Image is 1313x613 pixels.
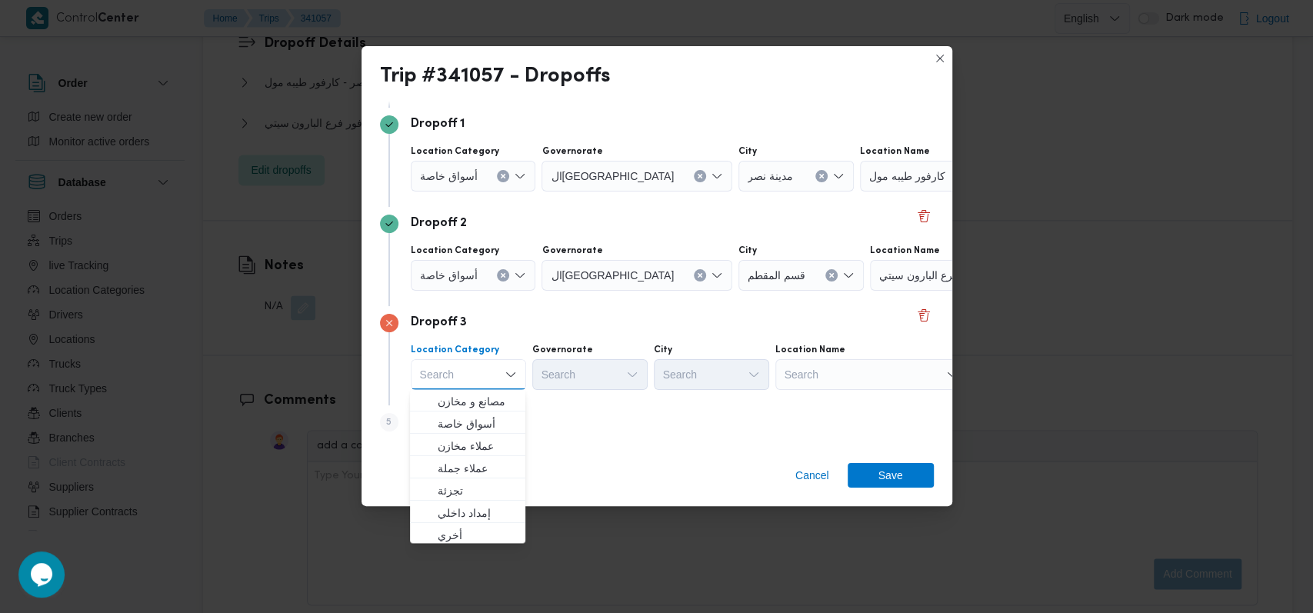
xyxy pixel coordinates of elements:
button: إمداد داخلي [410,501,525,523]
label: Governorate [532,344,593,356]
span: كارفور فرع البارون سيتي [879,266,991,283]
span: تجزئة [438,481,516,500]
button: Clear input [497,269,509,282]
span: Cancel [795,466,829,485]
iframe: chat widget [15,551,65,598]
span: 5 [386,418,392,427]
button: Open list of options [748,368,760,381]
svg: Step 4 has errors [385,318,394,328]
button: Clear input [815,170,828,182]
button: Open list of options [514,269,526,282]
span: قسم المقطم [748,266,805,283]
span: إمداد داخلي [438,504,516,522]
button: Open list of options [626,368,638,381]
button: Open list of options [514,170,526,182]
button: Clear input [694,269,706,282]
button: Close list of options [505,368,517,381]
button: Save [848,463,934,488]
button: تجزئة [410,478,525,501]
label: City [654,344,672,356]
button: أسواق خاصة [410,411,525,434]
label: Location Name [775,344,845,356]
label: Governorate [542,145,602,158]
span: أسواق خاصة [420,167,478,184]
label: Location Name [860,145,930,158]
span: كارفور طيبه مول [869,167,945,184]
span: عملاء جملة [438,459,516,478]
svg: Step 2 is complete [385,120,394,129]
button: Delete [915,207,933,225]
button: Open list of options [711,170,723,182]
button: مصانع و مخازن [410,389,525,411]
button: أخري [410,523,525,545]
button: عملاء جملة [410,456,525,478]
span: عملاء مخازن [438,437,516,455]
button: Open list of options [711,269,723,282]
span: Save [878,463,903,488]
span: مدينة نصر [748,167,793,184]
span: ال[GEOGRAPHIC_DATA] [551,167,674,184]
label: City [738,245,757,257]
span: مصانع و مخازن [438,392,516,411]
label: Governorate [542,245,602,257]
button: Clear input [497,170,509,182]
button: Clear input [825,269,838,282]
p: Dropoff 3 [411,314,467,332]
span: أسواق خاصة [420,266,478,283]
label: Location Name [870,245,940,257]
label: Location Category [411,344,499,356]
button: Cancel [789,463,835,488]
button: Clear input [694,170,706,182]
label: City [738,145,757,158]
svg: Step 3 is complete [385,219,394,228]
button: عملاء مخازن [410,434,525,456]
button: Closes this modal window [931,49,949,68]
label: Location Category [411,245,499,257]
span: أسواق خاصة [438,415,516,433]
p: Dropoff 2 [411,215,467,233]
div: Trip #341057 - Dropoffs [380,65,611,89]
button: Open list of options [946,368,958,381]
span: أخري [438,526,516,545]
button: Open list of options [842,269,855,282]
button: Open list of options [832,170,845,182]
button: Delete [915,306,933,325]
span: ال[GEOGRAPHIC_DATA] [551,266,674,283]
p: Dropoff 1 [411,115,465,134]
label: Location Category [411,145,499,158]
